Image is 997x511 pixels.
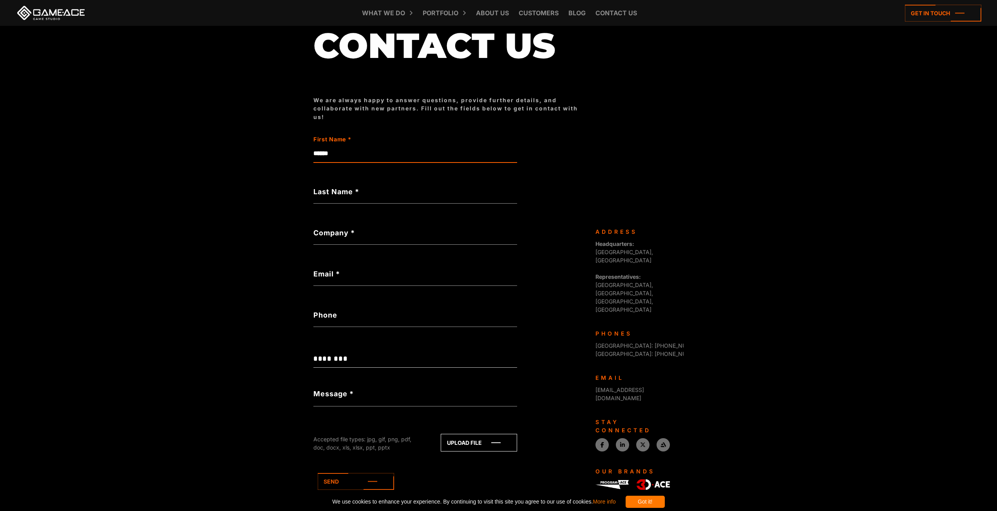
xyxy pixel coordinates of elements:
a: More info [593,498,615,505]
strong: Headquarters: [595,240,634,247]
label: Company * [313,228,517,238]
span: [GEOGRAPHIC_DATA]: [PHONE_NUMBER] [595,342,704,349]
div: Stay connected [595,418,678,434]
div: Accepted file types: jpg, gif, png, pdf, doc, docx, xls, xlsx, ppt, pptx [313,435,423,451]
label: Email * [313,269,517,279]
img: Program-Ace [595,480,629,489]
h1: Contact us [313,26,588,65]
a: Upload file [441,434,517,451]
img: 3D-Ace [637,479,670,490]
label: Message * [313,388,354,399]
label: First Name * [313,135,476,144]
span: [GEOGRAPHIC_DATA], [GEOGRAPHIC_DATA] [595,240,653,264]
a: Send [318,473,394,490]
a: Get in touch [905,5,981,22]
span: We use cookies to enhance your experience. By continuing to visit this site you agree to our use ... [332,496,615,508]
div: Our Brands [595,467,678,475]
div: Address [595,228,678,236]
label: Last Name * [313,186,517,197]
div: We are always happy to answer questions, provide further details, and collaborate with new partne... [313,96,588,121]
div: Email [595,374,678,382]
span: [GEOGRAPHIC_DATA], [GEOGRAPHIC_DATA], [GEOGRAPHIC_DATA], [GEOGRAPHIC_DATA] [595,273,653,313]
div: Got it! [626,496,665,508]
div: Phones [595,329,678,338]
a: [EMAIL_ADDRESS][DOMAIN_NAME] [595,386,644,401]
span: [GEOGRAPHIC_DATA]: [PHONE_NUMBER] [595,350,704,357]
strong: Representatives: [595,273,641,280]
label: Phone [313,310,517,320]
